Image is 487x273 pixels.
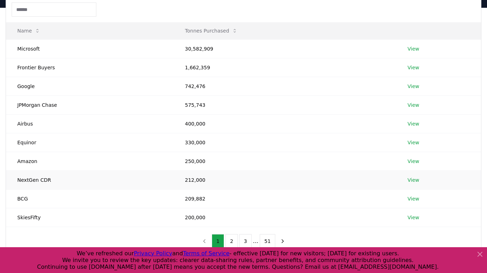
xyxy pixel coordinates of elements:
td: Airbus [6,114,174,133]
td: Microsoft [6,39,174,58]
a: View [408,64,419,71]
button: 3 [239,234,252,248]
button: next page [277,234,289,248]
button: 51 [260,234,275,248]
td: Equinor [6,133,174,152]
td: Amazon [6,152,174,170]
td: 30,582,909 [174,39,396,58]
a: View [408,120,419,127]
td: 575,743 [174,95,396,114]
li: ... [253,237,258,245]
button: Tonnes Purchased [179,24,243,38]
td: 250,000 [174,152,396,170]
td: 400,000 [174,114,396,133]
a: View [408,214,419,221]
a: View [408,176,419,184]
td: Google [6,77,174,95]
td: NextGen CDR [6,170,174,189]
td: 330,000 [174,133,396,152]
td: Frontier Buyers [6,58,174,77]
a: View [408,45,419,52]
td: 212,000 [174,170,396,189]
td: JPMorgan Chase [6,95,174,114]
a: View [408,195,419,202]
a: View [408,83,419,90]
a: View [408,101,419,109]
a: View [408,158,419,165]
td: 742,476 [174,77,396,95]
td: SkiesFifty [6,208,174,227]
td: 209,882 [174,189,396,208]
button: Name [12,24,46,38]
td: 200,000 [174,208,396,227]
button: 2 [226,234,238,248]
td: BCG [6,189,174,208]
td: 1,662,359 [174,58,396,77]
a: View [408,139,419,146]
button: 1 [212,234,224,248]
